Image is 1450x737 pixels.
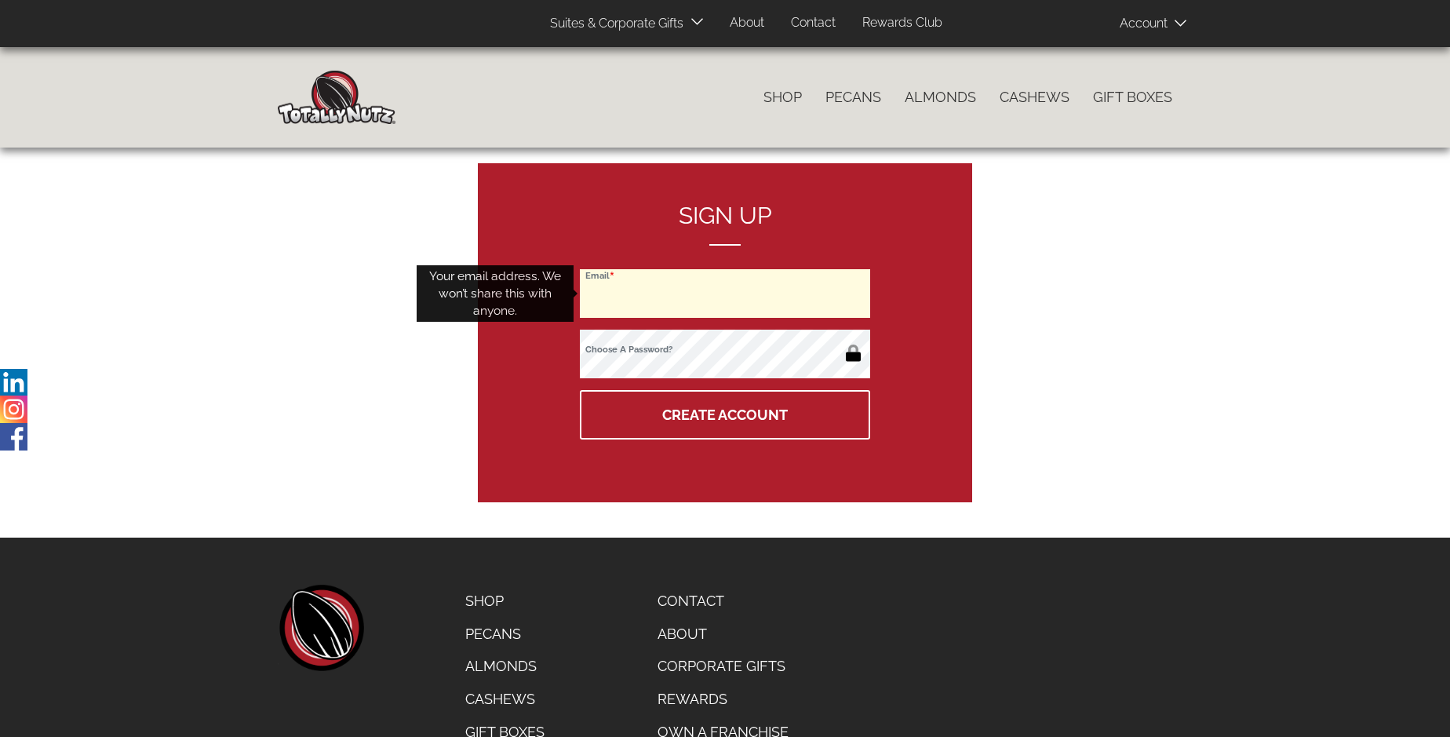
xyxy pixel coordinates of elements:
a: Rewards [646,683,800,716]
a: Cashews [988,81,1081,114]
a: Cashews [454,683,556,716]
a: About [646,618,800,651]
a: Corporate Gifts [646,650,800,683]
a: Almonds [893,81,988,114]
a: Contact [779,8,847,38]
a: Suites & Corporate Gifts [538,9,688,39]
a: home [278,585,364,671]
a: Rewards Club [851,8,954,38]
a: Shop [454,585,556,618]
a: Shop [752,81,814,114]
a: Pecans [814,81,893,114]
a: Pecans [454,618,556,651]
img: Home [278,71,395,124]
a: Almonds [454,650,556,683]
h2: Sign up [580,202,870,246]
div: Your email address. We won’t share this with anyone. [417,265,574,323]
button: Create Account [580,390,870,440]
input: Email [580,269,870,318]
a: Gift Boxes [1081,81,1184,114]
a: About [718,8,776,38]
a: Contact [646,585,800,618]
